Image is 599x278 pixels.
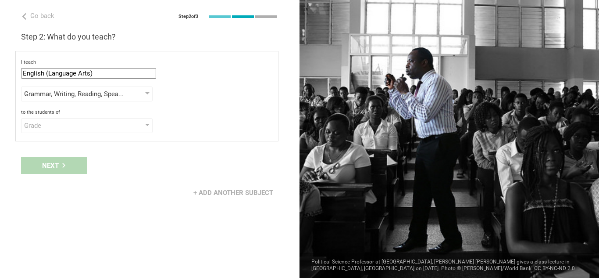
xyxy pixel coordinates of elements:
input: subject or discipline [21,68,156,79]
div: Step 2 of 3 [178,14,198,20]
h3: Step 2: What do you teach? [21,32,278,42]
div: I teach [21,59,273,65]
div: Political Science Professor at [GEOGRAPHIC_DATA], [PERSON_NAME] [PERSON_NAME] gives a class lectu... [299,253,599,278]
div: Grammar, Writing, Reading, Speaking, Phonics [24,90,125,98]
div: to the students of [21,109,273,116]
div: Grade [24,121,125,130]
div: + Add another subject [188,184,278,201]
span: Go back [30,12,54,20]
